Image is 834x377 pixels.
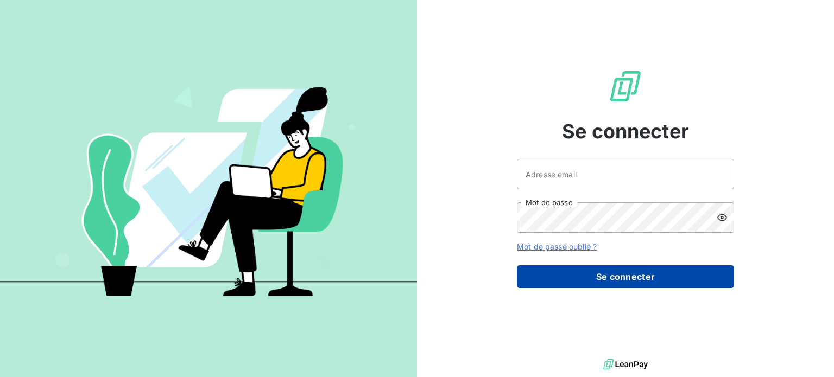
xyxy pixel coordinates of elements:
span: Se connecter [562,117,689,146]
input: placeholder [517,159,734,189]
img: logo [603,356,648,373]
img: Logo LeanPay [608,69,643,104]
a: Mot de passe oublié ? [517,242,597,251]
button: Se connecter [517,265,734,288]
